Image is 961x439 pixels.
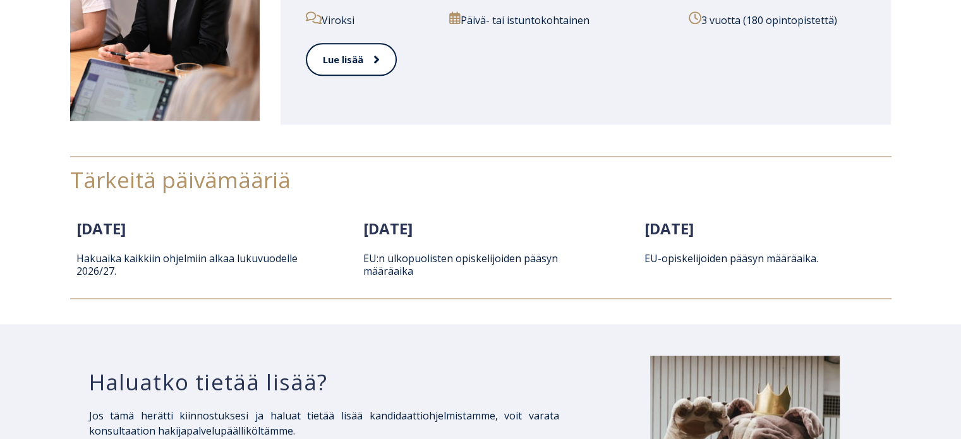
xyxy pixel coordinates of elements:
[701,13,837,27] font: 3 vuotta (180 opintopistettä)
[363,251,558,278] font: EU:n ulkopuolisten opiskelijoiden pääsyn määräaika
[89,367,328,397] font: Haluatko tietää lisää?
[70,165,291,195] font: Tärkeitä päivämääriä
[363,218,413,239] font: [DATE]
[76,218,126,239] font: [DATE]
[306,43,397,76] a: Lue lisää
[322,13,354,27] font: Viroksi
[644,218,693,239] font: [DATE]
[644,251,818,265] font: EU-opiskelijoiden pääsyn määräaika.
[89,409,559,438] font: Jos tämä herätti kiinnostuksesi ja haluat tietää lisää kandidaattiohjelmistamme, voit varata kons...
[323,53,363,66] font: Lue lisää
[76,251,298,278] font: Hakuaika kaikkiin ohjelmiin alkaa lukuvuodelle 2026/27.
[461,13,589,27] font: Päivä- tai istuntokohtainen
